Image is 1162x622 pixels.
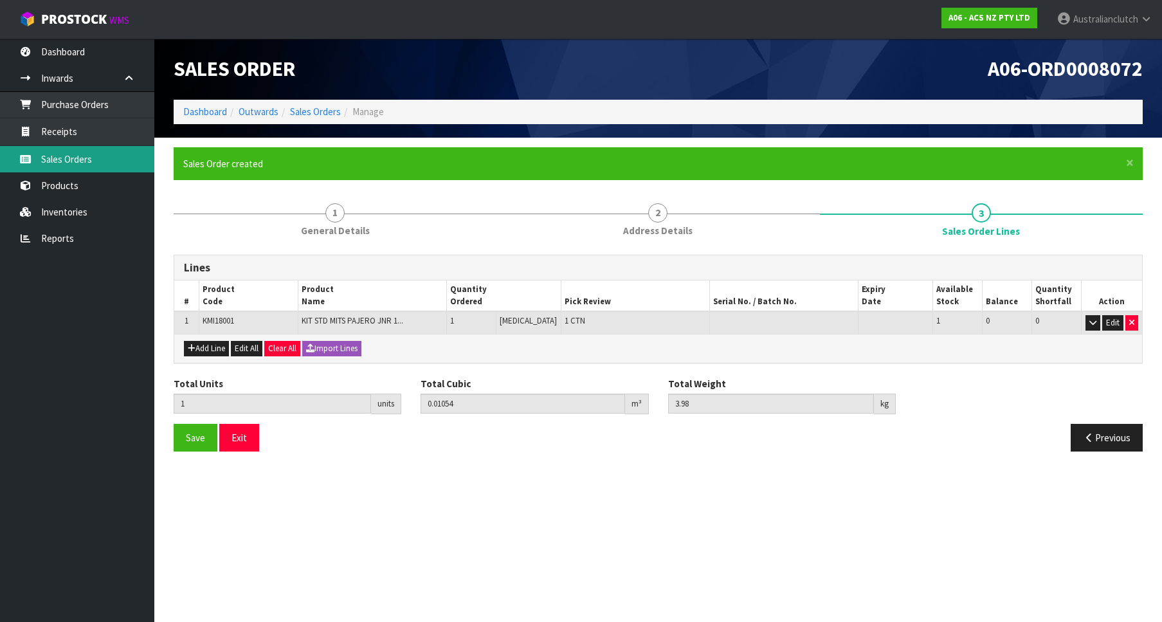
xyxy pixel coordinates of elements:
div: m³ [625,394,649,414]
button: Save [174,424,217,452]
a: Dashboard [183,105,227,118]
th: Action [1082,280,1142,311]
input: Total Weight [668,394,874,414]
div: kg [874,394,896,414]
span: 0 [986,315,990,326]
span: Australianclutch [1073,13,1138,25]
label: Total Weight [668,377,726,390]
th: Balance [983,280,1032,311]
img: cube-alt.png [19,11,35,27]
span: 2 [648,203,667,223]
span: 1 [325,203,345,223]
button: Previous [1071,424,1143,452]
span: 1 [450,315,454,326]
th: Expiry Date [858,280,933,311]
span: 3 [972,203,991,223]
span: Save [186,432,205,444]
th: Available Stock [933,280,983,311]
th: Product Name [298,280,447,311]
input: Total Units [174,394,371,414]
span: ProStock [41,11,107,28]
span: 1 CTN [565,315,585,326]
small: WMS [109,14,129,26]
span: [MEDICAL_DATA] [500,315,557,326]
span: Address Details [623,224,693,237]
span: Sales Order Lines [174,245,1143,462]
button: Edit All [231,341,262,356]
button: Exit [219,424,259,452]
span: × [1126,154,1134,172]
span: KIT STD MITS PAJERO JNR 1... [302,315,403,326]
a: Sales Orders [290,105,341,118]
span: Manage [352,105,384,118]
span: 1 [936,315,940,326]
span: A06-ORD0008072 [988,56,1143,82]
span: Sales Order created [183,158,263,170]
button: Clear All [264,341,300,356]
th: Quantity Ordered [447,280,561,311]
th: Product Code [199,280,298,311]
label: Total Cubic [421,377,471,390]
button: Import Lines [302,341,361,356]
span: KMI18001 [203,315,234,326]
th: Quantity Shortfall [1032,280,1082,311]
span: General Details [301,224,370,237]
span: Sales Order [174,56,295,82]
input: Total Cubic [421,394,624,414]
label: Total Units [174,377,223,390]
strong: A06 - ACS NZ PTY LTD [949,12,1030,23]
span: 1 [185,315,188,326]
h3: Lines [184,262,1132,274]
span: 0 [1035,315,1039,326]
span: Sales Order Lines [942,224,1020,238]
div: units [371,394,401,414]
th: # [174,280,199,311]
button: Add Line [184,341,229,356]
button: Edit [1102,315,1123,331]
a: Outwards [239,105,278,118]
th: Pick Review [561,280,710,311]
th: Serial No. / Batch No. [710,280,858,311]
